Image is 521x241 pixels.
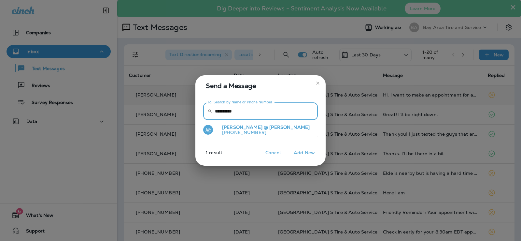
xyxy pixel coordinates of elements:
[206,81,318,91] span: Send a Message
[222,124,262,130] span: [PERSON_NAME]
[193,150,222,160] p: 1 result
[203,123,318,138] button: J@[PERSON_NAME] @ [PERSON_NAME][PHONE_NUMBER]
[261,148,285,158] button: Cancel
[217,130,310,135] p: [PHONE_NUMBER]
[208,100,273,105] label: To: Search by Name or Phone Number
[290,148,318,158] button: Add New
[264,124,310,130] span: @ [PERSON_NAME]
[203,125,213,135] div: J@
[313,78,323,88] button: close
